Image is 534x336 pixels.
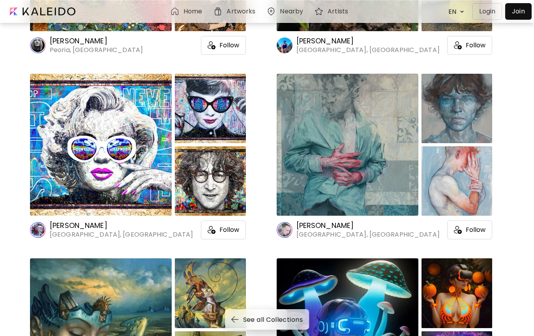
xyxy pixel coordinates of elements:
h6: [PERSON_NAME] [50,221,193,230]
span: Follow [219,41,239,49]
a: Nearby [266,7,306,16]
h6: [GEOGRAPHIC_DATA], [GEOGRAPHIC_DATA] [296,230,440,239]
h6: [PERSON_NAME] [50,36,143,46]
h6: [GEOGRAPHIC_DATA], [GEOGRAPHIC_DATA] [296,46,440,54]
h6: Nearby [280,8,303,15]
button: back-arrowSee all Collections [225,309,309,330]
img: icon [208,226,215,234]
img: icon [454,226,462,234]
div: EN [444,5,458,19]
span: Follow [466,41,485,49]
div: Follow [447,220,492,239]
h6: Home [184,8,202,15]
a: Home [170,7,205,16]
img: arrow down [458,8,466,15]
div: Follow [447,36,492,55]
span: See all Collections [233,315,303,324]
img: icon [454,41,462,49]
a: Login [472,3,505,20]
div: Follow [201,36,246,55]
h6: Peoria, [GEOGRAPHIC_DATA] [50,46,143,54]
p: Login [479,7,495,16]
h6: [GEOGRAPHIC_DATA], [GEOGRAPHIC_DATA] [50,230,193,239]
a: Artists [314,7,351,16]
span: Follow [466,226,485,234]
img: icon [208,41,215,49]
a: Artworks [213,7,259,16]
h6: Artworks [227,8,255,15]
button: Login [472,3,502,20]
div: Follow [201,220,246,239]
a: Join [505,3,532,20]
span: Follow [219,226,239,234]
h6: [PERSON_NAME] [296,36,440,46]
img: back-arrow [231,316,238,323]
h6: Artists [328,8,348,15]
h6: [PERSON_NAME] [296,221,440,230]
